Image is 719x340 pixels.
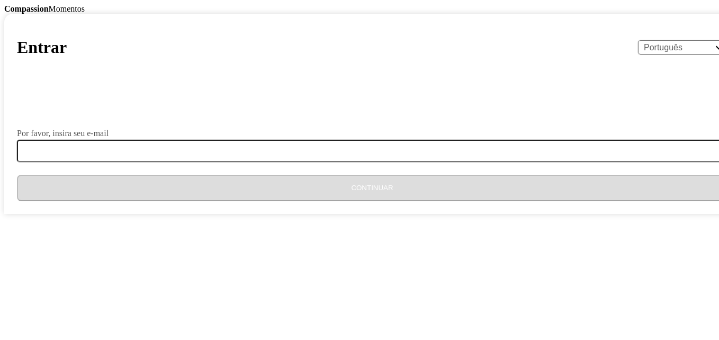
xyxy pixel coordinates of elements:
div: Momentos [4,4,715,14]
h1: Entrar [17,38,67,57]
b: Compassion [4,4,49,13]
label: Por favor, insira seu e-mail [17,129,109,138]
